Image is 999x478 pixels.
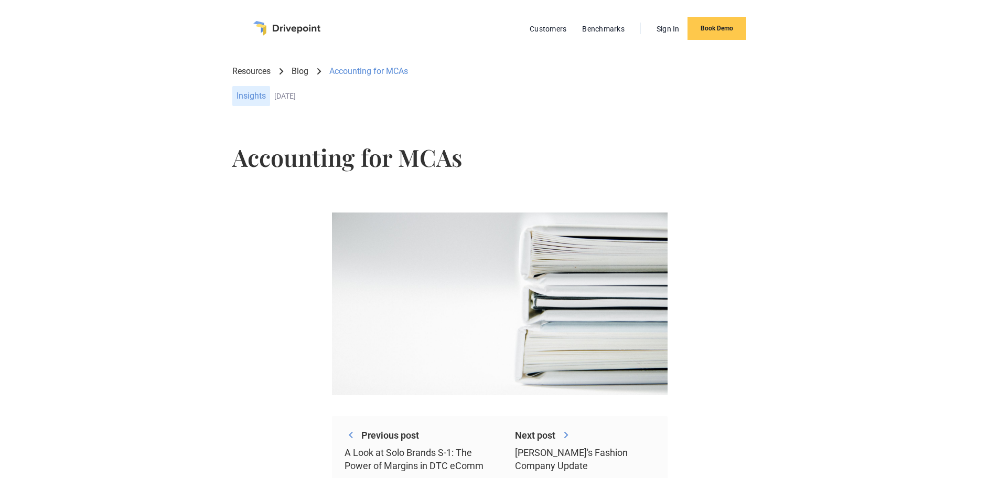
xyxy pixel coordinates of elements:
a: Book Demo [688,17,746,40]
a: Next post[PERSON_NAME]'s Fashion Company Update [515,429,654,473]
a: [PERSON_NAME]'s Fashion Company Update [515,446,654,472]
a: Resources [232,66,271,77]
a: Customers [524,22,572,36]
a: Blog [292,66,308,77]
a: Previous postA Look at Solo Brands S-1: The Power of Margins in DTC eComm [345,429,484,473]
a: A Look at Solo Brands S-1: The Power of Margins in DTC eComm [345,446,484,472]
div: Insights [232,86,270,106]
a: Benchmarks [577,22,630,36]
h1: Accounting for MCAs [232,145,766,169]
div: Accounting for MCAs [329,66,408,77]
a: Sign In [651,22,685,36]
a: home [253,21,320,36]
div: [DATE] [274,92,766,101]
div: Next post [515,429,555,442]
div: Previous post [361,429,419,442]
